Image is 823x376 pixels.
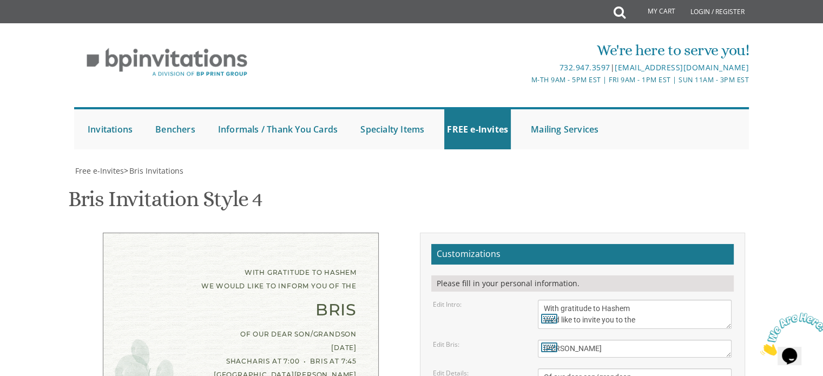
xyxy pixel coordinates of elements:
[528,109,601,149] a: Mailing Services
[431,244,734,265] h2: Customizations
[4,4,71,47] img: Chat attention grabber
[215,109,340,149] a: Informals / Thank You Cards
[624,1,683,23] a: My Cart
[559,62,610,72] a: 732.947.3597
[444,109,511,149] a: FREE e-Invites
[153,109,198,149] a: Benchers
[538,300,732,329] textarea: With gratitude to Hashem We would like to inform you of the
[358,109,427,149] a: Specialty Items
[300,39,749,61] div: We're here to serve you!
[433,340,459,349] label: Edit Bris:
[756,308,823,360] iframe: chat widget
[431,275,734,292] div: Please fill in your personal information.
[300,74,749,85] div: M-Th 9am - 5pm EST | Fri 9am - 1pm EST | Sun 11am - 3pm EST
[75,166,124,176] span: Free e-Invites
[124,166,183,176] span: >
[538,340,732,358] textarea: Bris
[68,187,262,219] h1: Bris Invitation Style 4
[85,109,135,149] a: Invitations
[615,62,749,72] a: [EMAIL_ADDRESS][DOMAIN_NAME]
[74,40,260,85] img: BP Invitation Loft
[129,166,183,176] span: Bris Invitations
[433,300,462,309] label: Edit Intro:
[300,61,749,74] div: |
[125,303,357,316] div: Bris
[128,166,183,176] a: Bris Invitations
[74,166,124,176] a: Free e-Invites
[125,266,357,293] div: With gratitude to Hashem We would like to inform you of the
